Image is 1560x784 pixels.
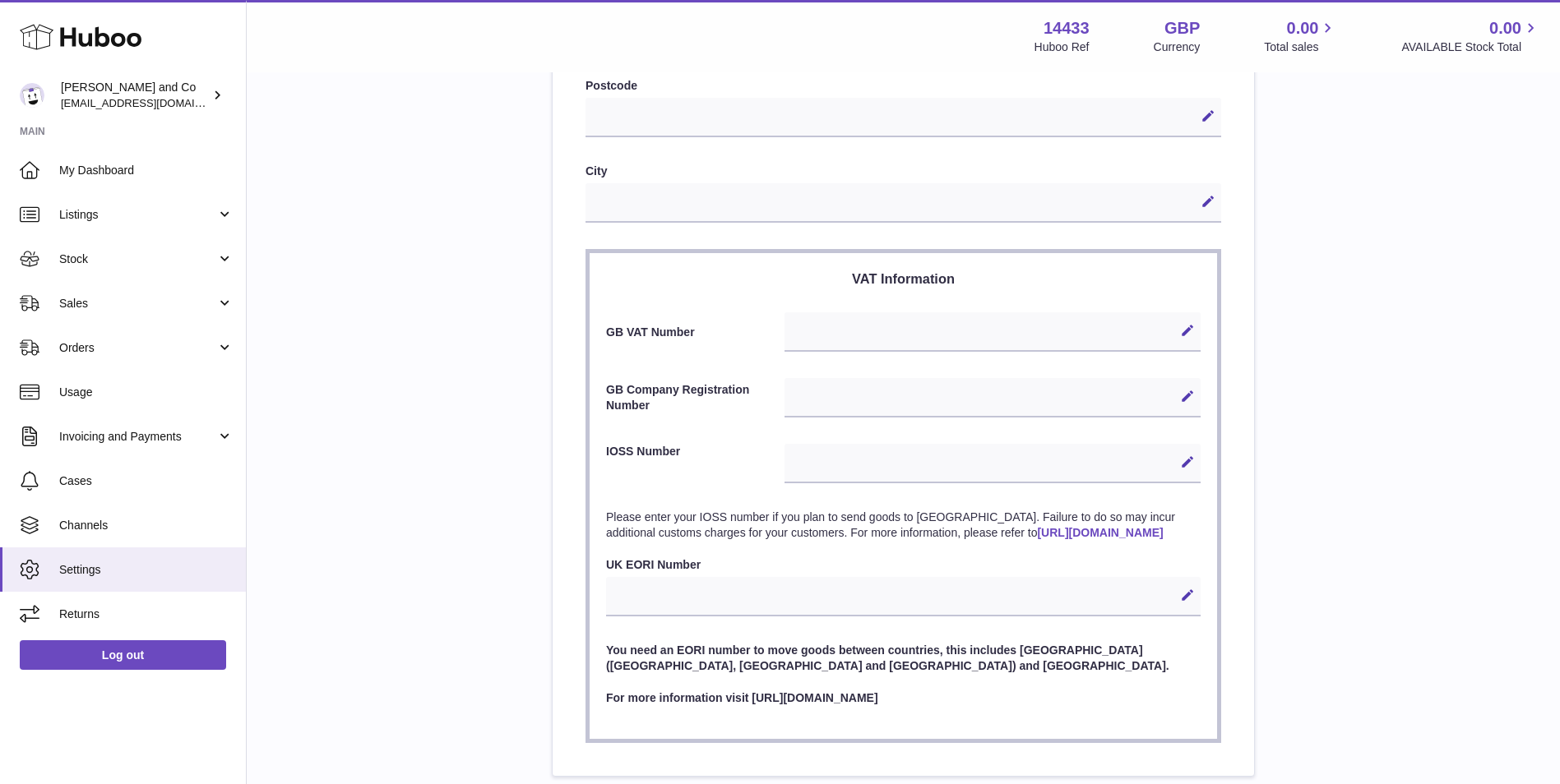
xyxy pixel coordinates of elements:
span: Listings [59,207,216,223]
span: Returns [59,606,234,622]
label: IOSS Number [606,444,785,479]
span: Total sales [1264,39,1337,55]
span: AVAILABLE Stock Total [1401,39,1540,55]
img: internalAdmin-14433@internal.huboo.com [20,83,44,108]
label: Postcode [586,78,1221,94]
label: GB VAT Number [606,325,785,340]
span: Channels [59,518,234,533]
span: 0.00 [1489,17,1521,39]
span: 0.00 [1287,17,1319,39]
div: Currency [1154,39,1201,55]
strong: GBP [1164,17,1200,39]
label: City [586,164,1221,179]
span: Settings [59,562,234,578]
h3: VAT Information [606,270,1201,288]
span: Invoicing and Payments [59,429,216,445]
span: [EMAIL_ADDRESS][DOMAIN_NAME] [61,96,242,109]
span: Cases [59,473,234,489]
div: [PERSON_NAME] and Co [61,80,209,111]
label: GB Company Registration Number [606,382,785,413]
span: Usage [59,385,234,400]
p: You need an EORI number to move goods between countries, this includes [GEOGRAPHIC_DATA] ([GEOGRA... [606,643,1201,674]
p: For more information visit [URL][DOMAIN_NAME] [606,690,1201,706]
div: Huboo Ref [1035,39,1090,55]
span: Sales [59,296,216,311]
span: Stock [59,251,216,267]
span: My Dashboard [59,163,234,178]
a: 0.00 AVAILABLE Stock Total [1401,17,1540,55]
strong: 14433 [1044,17,1090,39]
a: [URL][DOMAIN_NAME] [1037,526,1163,539]
a: 0.00 Total sales [1264,17,1337,55]
span: Orders [59,340,216,356]
p: Please enter your IOSS number if you plan to send goods to [GEOGRAPHIC_DATA]. Failure to do so ma... [606,510,1201,541]
a: Log out [20,640,226,670]
label: UK EORI Number [606,557,1201,573]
